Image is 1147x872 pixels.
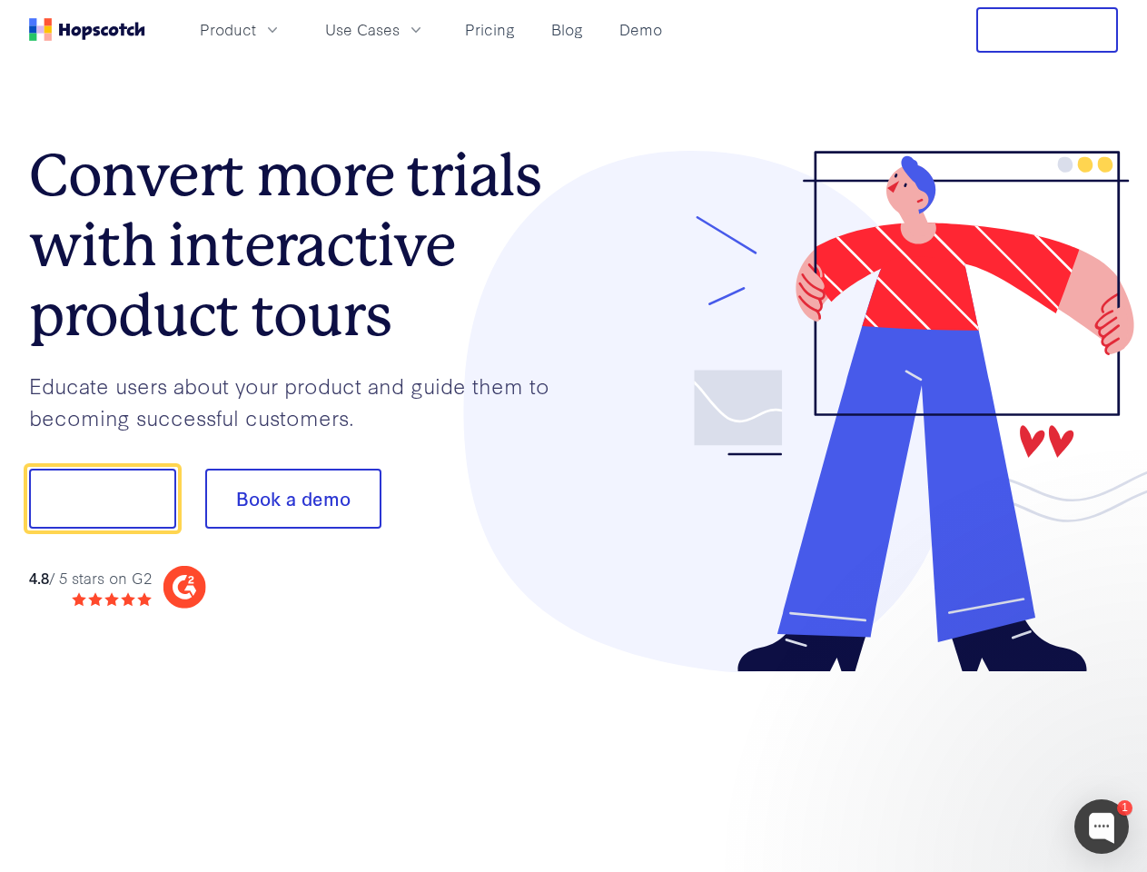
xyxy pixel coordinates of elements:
a: Home [29,18,145,41]
div: / 5 stars on G2 [29,567,152,590]
div: 1 [1117,800,1132,816]
a: Blog [544,15,590,45]
span: Product [200,18,256,41]
button: Show me! [29,469,176,529]
a: Demo [612,15,669,45]
strong: 4.8 [29,567,49,588]
button: Product [189,15,292,45]
button: Free Trial [976,7,1118,53]
span: Use Cases [325,18,400,41]
a: Pricing [458,15,522,45]
button: Book a demo [205,469,381,529]
button: Use Cases [314,15,436,45]
p: Educate users about your product and guide them to becoming successful customers. [29,370,574,432]
h1: Convert more trials with interactive product tours [29,141,574,350]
